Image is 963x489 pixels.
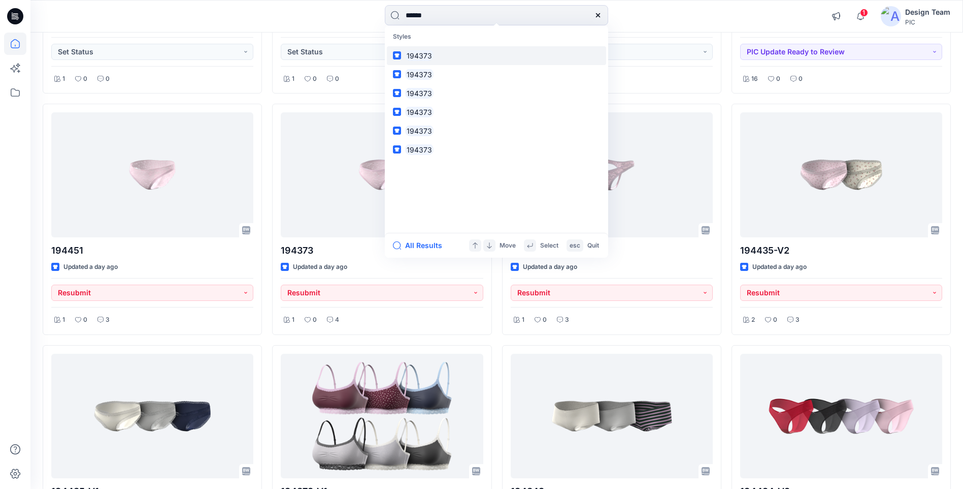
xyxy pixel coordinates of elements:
p: 0 [776,74,780,84]
p: Styles [387,27,606,46]
p: 0 [313,315,317,325]
img: avatar [881,6,901,26]
p: 0 [313,74,317,84]
p: Updated a day ago [293,262,347,272]
a: 194349 [511,354,713,478]
p: 4 [335,315,339,325]
p: Move [500,240,516,251]
p: 0 [543,315,547,325]
p: 1 [62,315,65,325]
p: 3 [795,315,800,325]
mark: 194373 [405,87,434,99]
p: esc [570,240,580,251]
p: 1 [292,74,294,84]
p: 1 [62,74,65,84]
a: 194373 [387,121,606,140]
p: 0 [799,74,803,84]
p: 194373 [281,243,483,258]
p: 1 [522,315,524,325]
a: 194373 [387,84,606,103]
a: 194373 [387,103,606,121]
p: 1 [292,315,294,325]
p: Updated a day ago [523,262,577,272]
p: 0 [83,315,87,325]
a: 194373 [281,112,483,237]
p: 194374 [511,243,713,258]
p: 194451 [51,243,253,258]
a: 194379_V1 [281,354,483,478]
mark: 194373 [405,125,434,137]
p: 0 [773,315,777,325]
p: Quit [587,240,599,251]
p: 0 [83,74,87,84]
div: PIC [905,18,950,26]
a: 194373 [387,65,606,84]
a: 194373 [387,46,606,65]
a: 194374 [511,112,713,237]
div: Design Team [905,6,950,18]
mark: 194373 [405,106,434,118]
p: 0 [106,74,110,84]
p: 0 [335,74,339,84]
p: 3 [106,315,110,325]
a: 194435-V2 [740,112,942,237]
a: 194424_V2 [740,354,942,478]
p: Updated a day ago [63,262,118,272]
a: 194435-V1 [51,354,253,478]
p: Select [540,240,558,251]
p: 2 [751,315,755,325]
p: Updated a day ago [752,262,807,272]
p: 16 [751,74,758,84]
p: 3 [565,315,569,325]
mark: 194373 [405,144,434,156]
a: 194373 [387,140,606,159]
mark: 194373 [405,69,434,80]
span: 1 [860,9,868,17]
mark: 194373 [405,50,434,62]
p: 194435-V2 [740,243,942,258]
a: 194451 [51,112,253,237]
button: All Results [393,239,449,252]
